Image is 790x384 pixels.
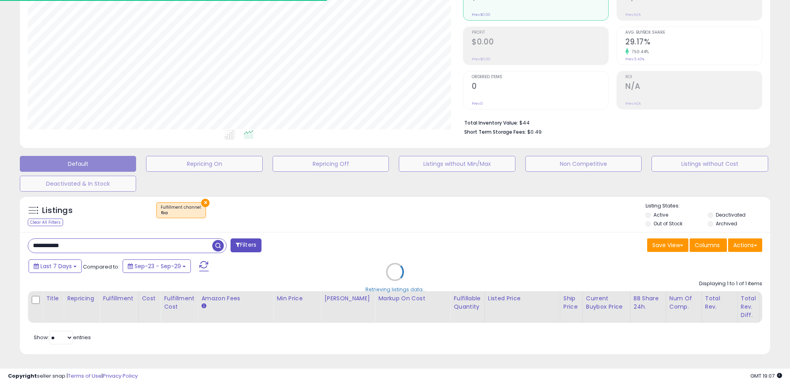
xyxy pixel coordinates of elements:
span: ROI [625,75,762,79]
button: Listings without Cost [652,156,768,172]
div: seller snap | | [8,372,138,380]
small: Prev: N/A [625,101,641,106]
b: Total Inventory Value: [464,119,518,126]
li: $44 [464,117,756,127]
h2: $0.00 [472,37,608,48]
h2: 0 [472,82,608,92]
button: Default [20,156,136,172]
button: Listings without Min/Max [399,156,515,172]
span: $0.49 [527,128,542,136]
h2: 29.17% [625,37,762,48]
a: Terms of Use [68,372,102,380]
span: Avg. Buybox Share [625,31,762,35]
small: Prev: 3.43% [625,57,644,61]
small: 750.44% [629,49,649,55]
h2: N/A [625,82,762,92]
span: 2025-10-7 19:07 GMT [750,372,782,380]
span: Profit [472,31,608,35]
a: Privacy Policy [103,372,138,380]
strong: Copyright [8,372,37,380]
button: Repricing Off [273,156,389,172]
small: Prev: $0.00 [472,12,490,17]
span: Ordered Items [472,75,608,79]
div: Retrieving listings data.. [365,286,425,293]
button: Non Competitive [525,156,642,172]
small: Prev: 0 [472,101,483,106]
b: Short Term Storage Fees: [464,129,526,135]
small: Prev: N/A [625,12,641,17]
button: Repricing On [146,156,262,172]
small: Prev: $0.00 [472,57,490,61]
button: Deactivated & In Stock [20,176,136,192]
